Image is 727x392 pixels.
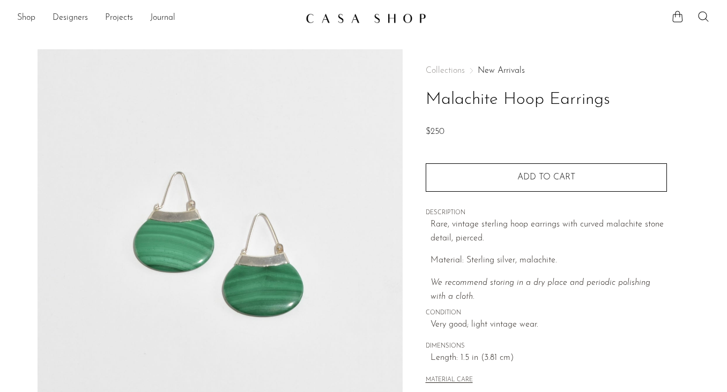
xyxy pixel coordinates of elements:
span: CONDITION [426,308,667,318]
p: Material: Sterling silver, malachite. [431,254,667,268]
span: Add to cart [517,173,575,182]
a: Projects [105,11,133,25]
span: DIMENSIONS [426,342,667,351]
a: New Arrivals [478,66,525,75]
nav: Desktop navigation [17,9,297,27]
span: $250 [426,127,444,136]
a: Designers [53,11,88,25]
p: Rare, vintage sterling hoop earrings with curved malachite stone detail, pierced. [431,218,667,245]
a: Journal [150,11,175,25]
span: Collections [426,66,465,75]
h1: Malachite Hoop Earrings [426,86,667,114]
i: We recommend storing in a dry place and periodic polishing with a cloth. [431,278,650,301]
span: Length: 1.5 in (3.81 cm) [431,351,667,365]
span: DESCRIPTION [426,208,667,218]
button: MATERIAL CARE [426,376,473,385]
span: Very good; light vintage wear. [431,318,667,332]
button: Add to cart [426,163,667,191]
nav: Breadcrumbs [426,66,667,75]
a: Shop [17,11,35,25]
ul: NEW HEADER MENU [17,9,297,27]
